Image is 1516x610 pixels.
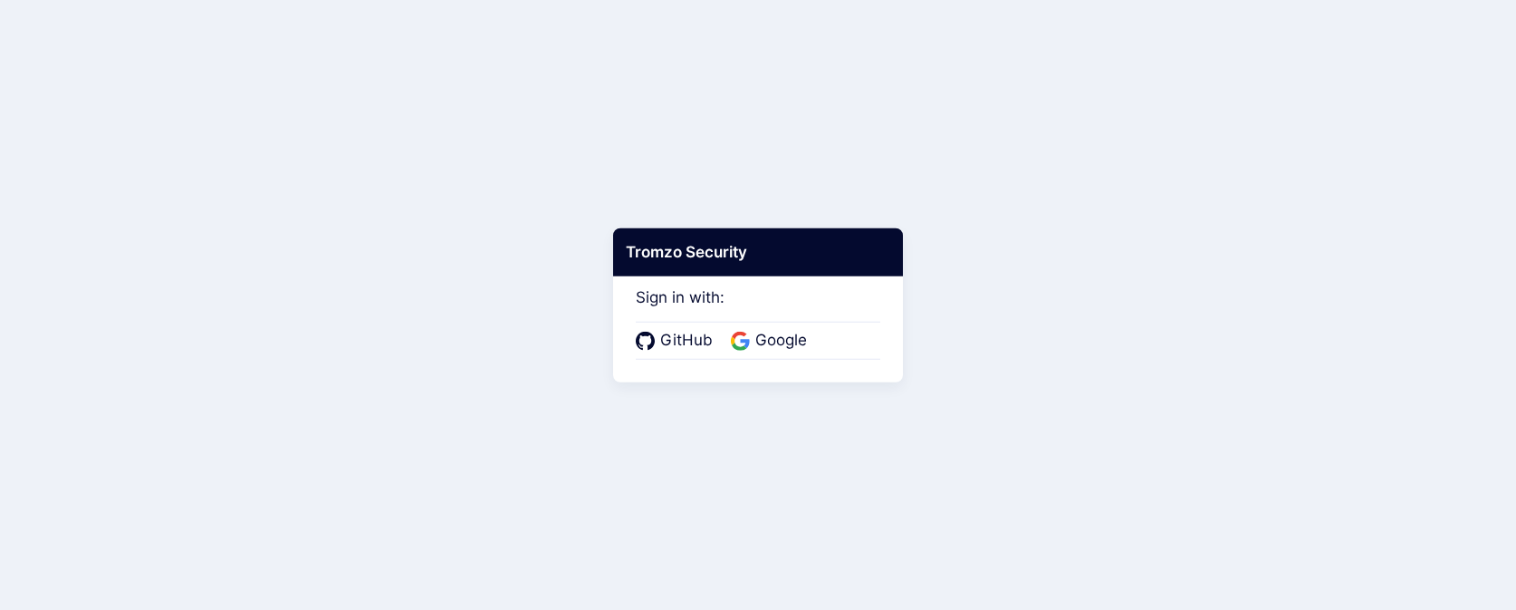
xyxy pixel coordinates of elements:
[636,329,718,353] a: GitHub
[636,263,880,359] div: Sign in with:
[655,329,718,353] span: GitHub
[750,329,812,353] span: Google
[613,228,903,276] div: Tromzo Security
[731,329,812,353] a: Google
